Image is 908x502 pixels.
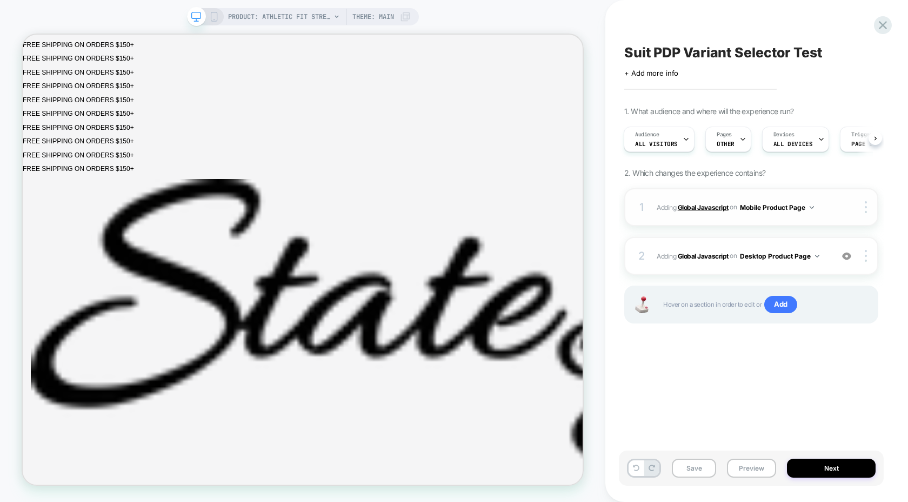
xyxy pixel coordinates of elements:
span: Add [764,296,797,313]
button: Next [787,459,876,478]
span: on [730,250,737,262]
span: 1. What audience and where will the experience run? [624,107,793,116]
span: Theme: MAIN [352,8,394,25]
img: Joystick [631,296,652,313]
b: Global Javascript [678,203,729,211]
span: OTHER [717,140,735,148]
span: on [730,201,737,213]
button: Desktop Product Page [740,249,819,263]
button: Preview [727,459,776,478]
button: Save [672,459,716,478]
img: down arrow [810,206,814,209]
span: Hover on a section in order to edit or [663,296,866,313]
span: ALL DEVICES [773,140,812,148]
span: All Visitors [635,140,678,148]
span: 2. Which changes the experience contains? [624,168,765,177]
img: down arrow [815,255,819,257]
span: Suit PDP Variant Selector Test [624,44,823,61]
span: Adding [657,249,827,263]
span: Adding [657,201,827,214]
b: Global Javascript [678,252,729,260]
img: close [865,250,867,262]
span: Audience [635,131,659,138]
span: Trigger [851,131,872,138]
span: Page Load [851,140,883,148]
div: 1 [636,197,647,217]
span: Devices [773,131,794,138]
img: close [865,201,867,213]
span: + Add more info [624,69,678,77]
img: crossed eye [842,252,851,261]
div: 2 [636,246,647,266]
button: Mobile Product Page [740,201,814,214]
span: Pages [717,131,732,138]
span: PRODUCT: Athletic Fit Stretch Suit - Black [228,8,331,25]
